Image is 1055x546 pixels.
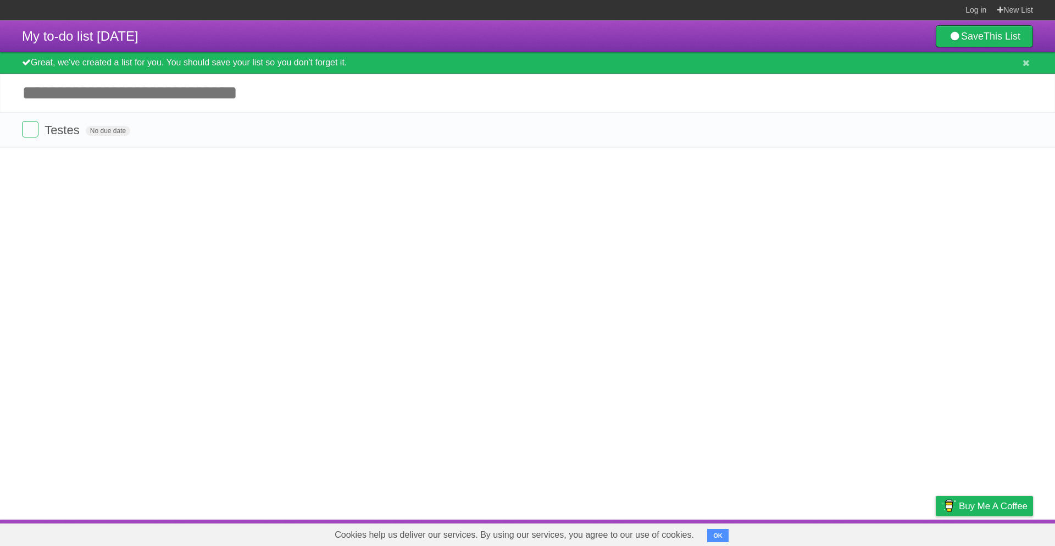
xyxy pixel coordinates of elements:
b: This List [984,31,1020,42]
span: Testes [45,123,82,137]
span: Buy me a coffee [959,497,1028,516]
span: Cookies help us deliver our services. By using our services, you agree to our use of cookies. [324,524,705,546]
a: About [790,522,813,543]
button: OK [707,529,729,542]
span: My to-do list [DATE] [22,29,138,43]
a: Developers [826,522,870,543]
a: Privacy [921,522,950,543]
img: Buy me a coffee [941,497,956,515]
a: Buy me a coffee [936,496,1033,516]
span: No due date [86,126,130,136]
label: Done [22,121,38,137]
a: SaveThis List [936,25,1033,47]
a: Terms [884,522,908,543]
a: Suggest a feature [964,522,1033,543]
